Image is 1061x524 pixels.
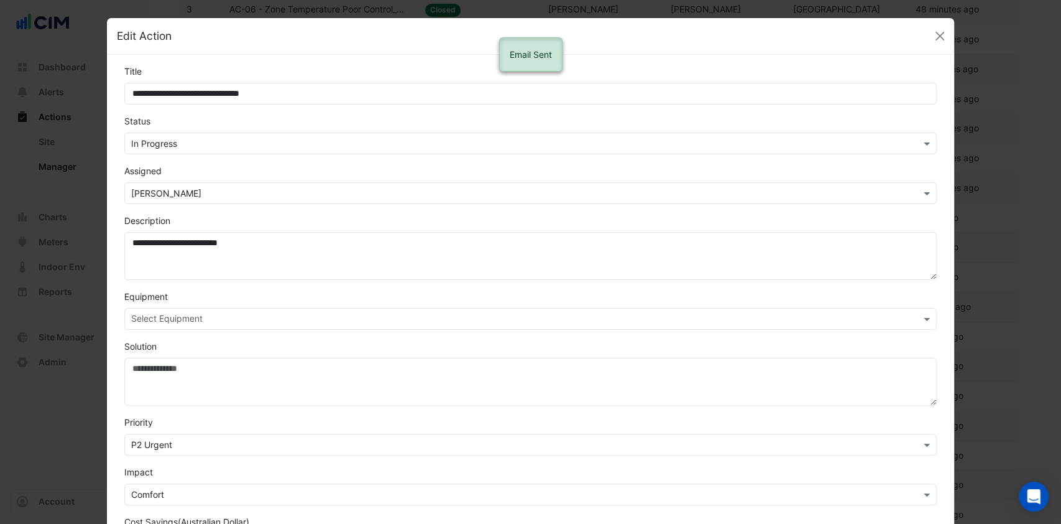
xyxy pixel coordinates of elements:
[124,290,168,303] label: Equipment
[124,214,170,227] label: Description
[499,37,563,72] ngb-alert: Email Sent
[124,164,162,177] label: Assigned
[124,466,153,479] label: Impact
[930,27,949,45] button: Close
[1019,482,1049,512] div: Open Intercom Messenger
[124,416,153,429] label: Priority
[129,312,203,328] div: Select Equipment
[124,65,142,78] label: Title
[124,340,157,353] label: Solution
[124,115,150,128] label: Status
[117,28,172,44] h5: Edit Action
